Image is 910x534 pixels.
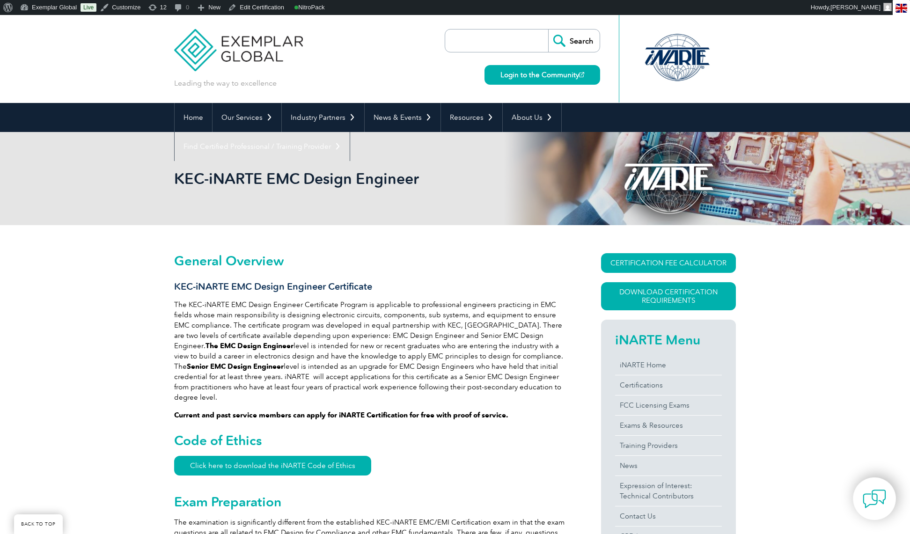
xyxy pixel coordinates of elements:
[14,514,63,534] a: BACK TO TOP
[175,132,350,161] a: Find Certified Professional / Training Provider
[615,355,722,375] a: iNARTE Home
[441,103,502,132] a: Resources
[548,29,600,52] input: Search
[174,15,303,71] img: Exemplar Global
[615,456,722,475] a: News
[174,281,567,293] h3: KEC-iNARTE EMC Design Engineer Certificate
[601,282,736,310] a: Download Certification Requirements
[174,456,371,475] a: Click here to download the iNARTE Code of Ethics
[174,411,508,419] strong: Current and past service members can apply for iNARTE Certification for free with proof of service.
[830,4,881,11] span: [PERSON_NAME]
[174,169,534,188] h1: KEC-iNARTE EMC Design Engineer
[615,476,722,506] a: Expression of Interest:Technical Contributors
[895,4,907,13] img: en
[863,487,886,511] img: contact-chat.png
[601,253,736,273] a: CERTIFICATION FEE CALCULATOR
[205,342,294,350] strong: The EMC Design Engineer
[615,506,722,526] a: Contact Us
[282,103,364,132] a: Industry Partners
[615,395,722,415] a: FCC Licensing Exams
[615,375,722,395] a: Certifications
[213,103,281,132] a: Our Services
[484,65,600,85] a: Login to the Community
[365,103,440,132] a: News & Events
[615,416,722,435] a: Exams & Resources
[187,362,284,371] strong: Senior EMC Design Engineer
[174,300,567,402] p: The KEC-iNARTE EMC Design Engineer Certificate Program is applicable to professional engineers pr...
[81,3,96,12] a: Live
[615,436,722,455] a: Training Providers
[174,253,567,268] h2: General Overview
[174,78,277,88] p: Leading the way to excellence
[615,332,722,347] h2: iNARTE Menu
[174,494,567,509] h2: Exam Preparation
[175,103,212,132] a: Home
[579,72,584,77] img: open_square.png
[503,103,561,132] a: About Us
[174,433,567,448] h2: Code of Ethics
